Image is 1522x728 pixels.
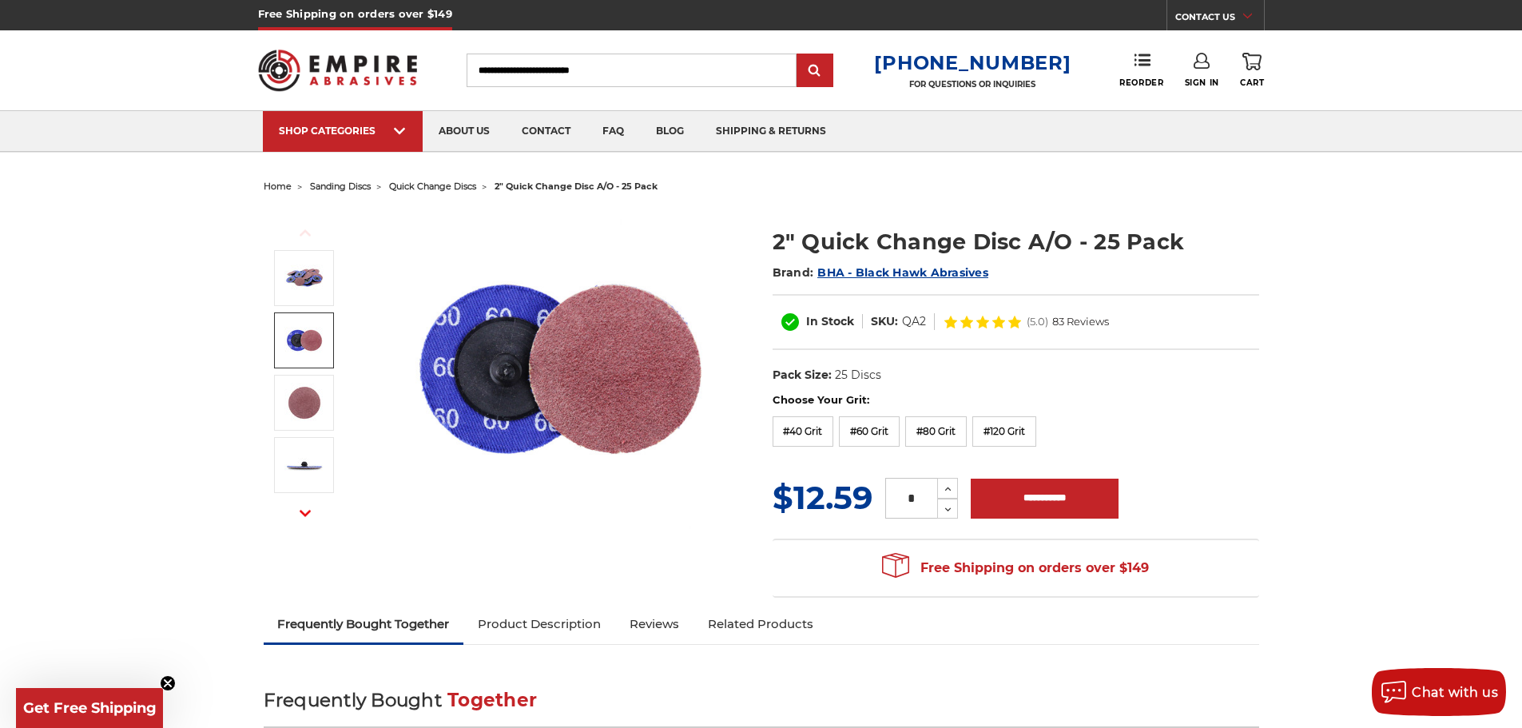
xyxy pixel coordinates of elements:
a: Reviews [615,607,693,642]
a: quick change discs [389,181,476,192]
a: shipping & returns [700,111,842,152]
a: Frequently Bought Together [264,607,464,642]
span: 2" quick change disc a/o - 25 pack [495,181,658,192]
span: In Stock [806,314,854,328]
h1: 2" Quick Change Disc A/O - 25 Pack [773,226,1259,257]
img: Side view of 2 inch quick change sanding disc showcasing the locking system for easy swap [284,445,324,485]
img: Empire Abrasives [258,39,418,101]
a: [PHONE_NUMBER] [874,51,1071,74]
dd: QA2 [902,313,926,330]
p: FOR QUESTIONS OR INQUIRIES [874,79,1071,90]
span: Brand: [773,265,814,280]
a: faq [586,111,640,152]
span: Chat with us [1412,685,1498,700]
span: Together [447,689,537,711]
span: Free Shipping on orders over $149 [882,552,1149,584]
a: contact [506,111,586,152]
span: $12.59 [773,478,872,517]
div: Get Free ShippingClose teaser [16,688,163,728]
button: Close teaser [160,675,176,691]
button: Previous [286,216,324,250]
span: Get Free Shipping [23,699,157,717]
dt: Pack Size: [773,367,832,384]
a: Cart [1240,53,1264,88]
a: about us [423,111,506,152]
a: Product Description [463,607,615,642]
a: Related Products [693,607,828,642]
span: Reorder [1119,78,1163,88]
label: Choose Your Grit: [773,392,1259,408]
dd: 25 Discs [835,367,881,384]
input: Submit [799,55,831,87]
a: home [264,181,292,192]
img: 2 inch red aluminum oxide quick change sanding discs for metalwork [284,258,324,298]
a: sanding discs [310,181,371,192]
a: BHA - Black Hawk Abrasives [817,265,988,280]
span: Frequently Bought [264,689,442,711]
img: 2 inch red aluminum oxide quick change sanding discs for metalwork [400,209,720,529]
button: Next [286,496,324,531]
div: SHOP CATEGORIES [279,125,407,137]
a: blog [640,111,700,152]
span: Sign In [1185,78,1219,88]
span: 83 Reviews [1052,316,1109,327]
img: BHA 60 grit 2-inch quick change sanding disc for rapid material removal [284,320,324,360]
a: Reorder [1119,53,1163,87]
span: Cart [1240,78,1264,88]
dt: SKU: [871,313,898,330]
img: BHA 60 grit 2-inch red quick change disc for metal and wood finishing [284,383,324,423]
button: Chat with us [1372,668,1506,716]
span: (5.0) [1027,316,1048,327]
a: CONTACT US [1175,8,1264,30]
